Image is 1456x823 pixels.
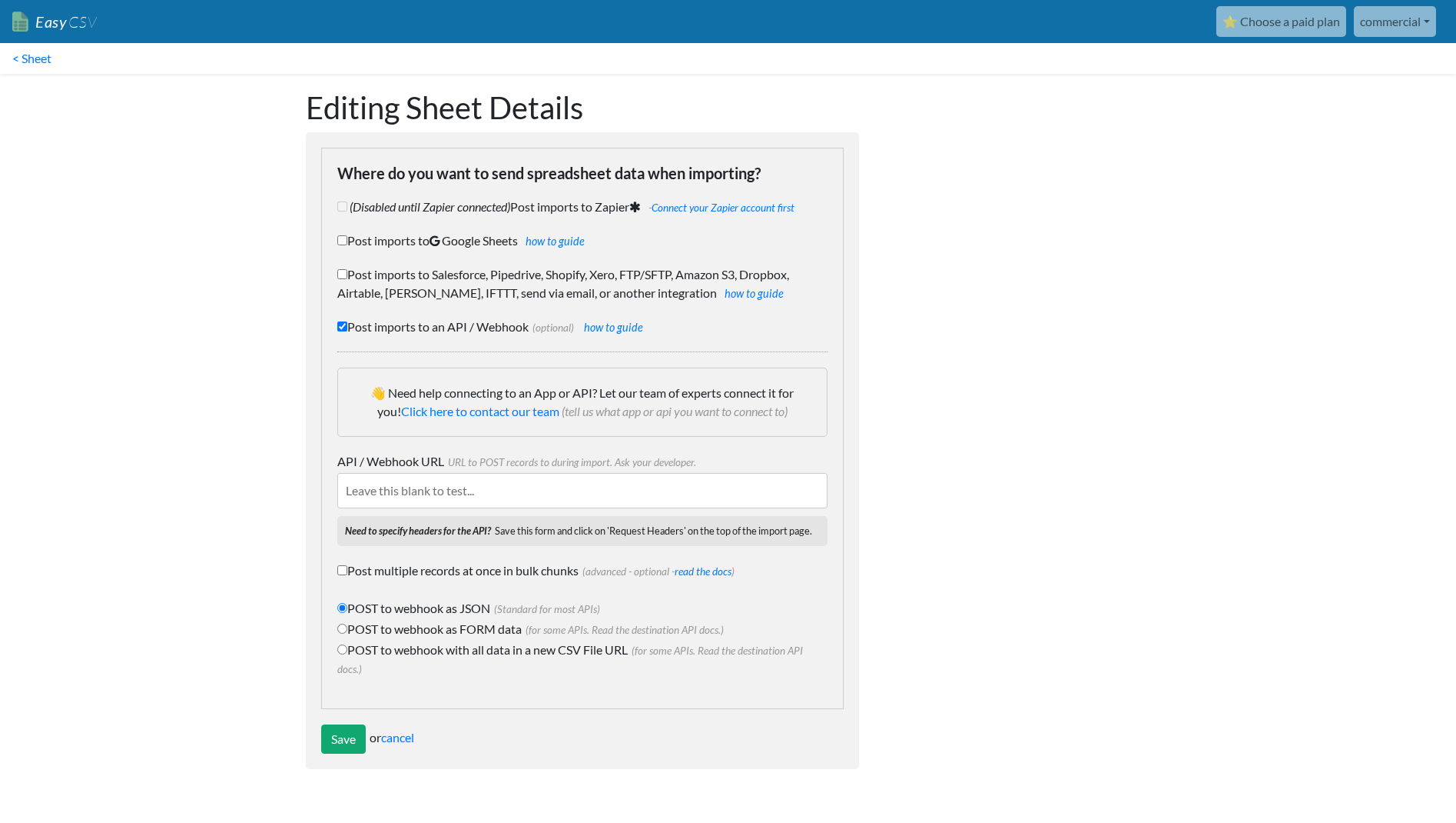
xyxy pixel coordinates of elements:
[337,368,827,437] div: 👋 Need help connecting to an App or API? Let our team of experts connect it for you!
[381,730,414,745] a: cancel
[337,235,347,245] input: Post imports toGoogle Sheetshow to guide
[337,603,347,613] input: POST to webhook as JSON(Standard for most APIs)
[337,641,827,678] label: POST to webhook with all data in a new CSV File URL
[337,322,347,332] input: Post imports to an API / Webhook(optional) how to guide
[1354,6,1436,37] a: commercial
[337,620,827,638] label: POST to webhook as FORM data
[337,198,827,216] label: Post imports to Zapier
[526,235,585,248] a: how to guide
[337,473,827,508] input: Leave this blank to test...
[401,404,559,418] a: Click here to contact our team
[675,565,731,578] a: read the docs
[444,456,696,468] span: URL to POST records to during import. Ask your developer.
[337,561,827,584] label: Post multiple records at once in bulk chunks
[337,516,827,546] p: Save this form and click on 'Request Headers' on the top of the import page.
[652,202,794,214] a: Connect your Zapier account first
[337,565,347,575] input: Post multiple records at once in bulk chunks(advanced - optional -read the docs)
[337,645,347,655] input: POST to webhook with all data in a new CSV File URL(for some APIs. Read the destination API docs.)
[562,404,788,418] span: (tell us what app or api you want to connect to)
[337,318,827,336] label: Post imports to an API / Webhook
[337,624,347,634] input: POST to webhook as FORM data(for some APIs. Read the destination API docs.)
[337,269,347,279] input: Post imports to Salesforce, Pipedrive, Shopify, Xero, FTP/SFTP, Amazon S3, Dropbox, Airtable, [PE...
[1216,6,1346,37] a: ⭐ Choose a paid plan
[321,725,366,754] input: Save
[345,525,491,537] strong: Need to specify headers for the API?
[584,321,643,334] a: how to guide
[529,322,574,334] span: (optional)
[337,452,827,471] label: API / Webhook URL
[337,202,347,212] input: (Disabled until Zapier connected)Post imports to Zapier -Connect your Zapier account first
[321,725,844,754] div: or
[67,12,97,32] span: CSV
[645,202,794,214] span: -
[522,624,724,636] span: (for some APIs. Read the destination API docs.)
[337,164,827,182] h4: Where do you want to send spreadsheet data when importing?
[490,603,600,615] span: (Standard for most APIs)
[306,89,859,126] h1: Editing Sheet Details
[337,232,827,250] label: Post imports to Google Sheets
[350,199,510,214] i: (Disabled until Zapier connected)
[12,6,97,38] a: EasyCSV
[579,565,735,578] span: (advanced - optional - )
[337,265,827,302] label: Post imports to Salesforce, Pipedrive, Shopify, Xero, FTP/SFTP, Amazon S3, Dropbox, Airtable, [PE...
[337,599,827,618] label: POST to webhook as JSON
[725,287,784,300] a: how to guide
